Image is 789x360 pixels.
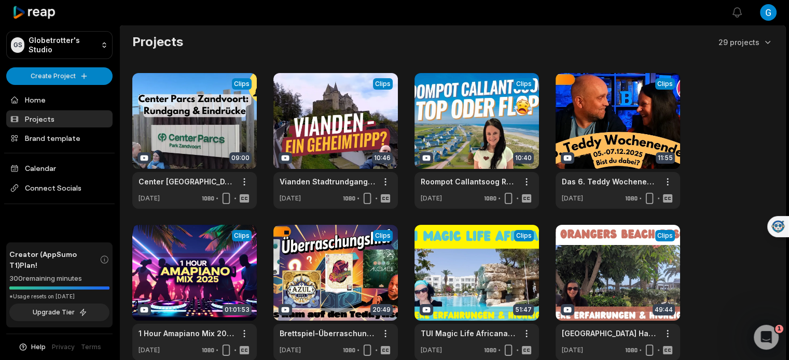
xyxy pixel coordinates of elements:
a: Home [6,91,113,108]
span: 1 [775,325,783,333]
a: Projects [6,110,113,127]
a: 1 Hour Amapiano Mix 2025 | Best African Deep House & Piano Vibes [139,328,234,339]
span: Creator (AppSumo T1) Plan! [9,249,100,270]
button: 29 projects [718,37,773,48]
a: Calendar [6,160,113,177]
button: Create Project [6,67,113,85]
a: Roompot Callantsoog Rundgang: Lohnt sich der Ferienpark? | Anna & [PERSON_NAME] auf Reisen [421,176,516,187]
a: [GEOGRAPHIC_DATA] Hammamet: Erfahrungsbericht & Eindrücke | [PERSON_NAME] und [PERSON_NAME] auf R... [562,328,657,339]
button: Help [18,342,46,352]
a: Brettspiel-Überraschung! Ersteindrücke zu Algae Inc, Azul Duel, Pina Coladice & Playball [280,328,375,339]
span: Help [31,342,46,352]
button: Upgrade Tier [9,304,109,321]
a: Vianden Stadtrundgang – Lohnt sich ein Besuch? | [PERSON_NAME] und [PERSON_NAME] auf Reisen [280,176,375,187]
a: Terms [81,342,101,352]
iframe: Intercom live chat [754,325,779,350]
div: *Usage resets on [DATE] [9,293,109,300]
div: 300 remaining minutes [9,273,109,284]
a: Das 6. Teddy Wochenende - Seid ihr dabei? Jetzt anmelden [562,176,657,187]
a: Privacy [52,342,75,352]
a: Brand template [6,129,113,147]
h2: Projects [132,34,183,50]
div: GS [11,37,24,53]
p: Globetrotter's Studio [29,36,96,54]
a: Center [GEOGRAPHIC_DATA]: Rundgang & Eindrücke | [PERSON_NAME] und [PERSON_NAME] auf Reisen [139,176,234,187]
a: TUI Magic Life Africana Hammamet: Erfahrungsbericht & Eindrücke | [PERSON_NAME] und [PERSON_NAME]... [421,328,516,339]
span: Connect Socials [6,179,113,197]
